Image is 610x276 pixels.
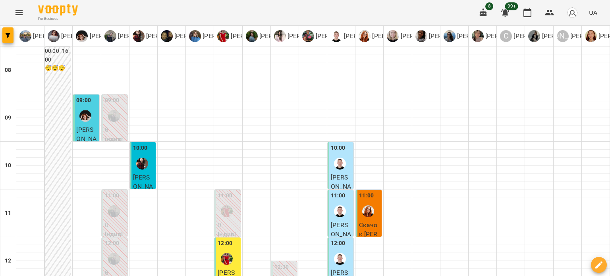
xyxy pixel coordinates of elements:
img: Гайдук Артем [334,253,346,265]
div: Савченко Дар'я [500,30,566,42]
img: С [444,30,456,42]
span: 99+ [505,2,518,10]
div: Гайдук Артем [330,30,392,42]
div: Олександра Хопець [189,30,251,42]
div: Світлана Жаховська [79,110,91,122]
img: Тарас Мурава [108,205,120,217]
img: К [359,30,371,42]
img: С [76,30,88,42]
a: Г [PERSON_NAME] [19,30,81,42]
a: В [PERSON_NAME] [133,30,194,42]
div: [PERSON_NAME] [557,30,569,42]
label: 12:00 [105,239,120,248]
a: Т [PERSON_NAME] [104,30,166,42]
a: В [PERSON_NAME] [161,30,222,42]
span: Скачок [PERSON_NAME] [359,221,379,257]
a: К [PERSON_NAME] [48,30,109,42]
label: 11:00 [331,191,346,200]
p: 0 [105,220,126,230]
img: avatar_s.png [567,7,578,18]
img: Кобзар Зоряна [362,205,374,217]
img: М [472,30,484,42]
label: 12:30 [274,263,289,272]
p: 0 [105,125,126,135]
p: [PERSON_NAME] [456,31,505,41]
div: Анна Андрійчук [246,30,307,42]
a: К [PERSON_NAME] [387,30,448,42]
p: [PERSON_NAME] [88,31,137,41]
img: Вікторія Жежера [136,158,148,170]
a: С [PERSON_NAME] [274,30,336,42]
h6: 😴😴😴 [45,64,71,73]
span: For Business [38,16,78,21]
div: Філіпських Анна [302,30,364,42]
a: І [PERSON_NAME] [217,30,279,42]
h6: 00:00 - 16:00 [45,47,71,64]
label: 11:00 [218,191,232,200]
div: Скородумова Анна [444,30,505,42]
button: Menu [10,3,29,22]
h6: 08 [5,66,11,75]
img: А [246,30,258,42]
a: С [PERSON_NAME]'я [500,30,566,42]
div: Григорій Рак [19,30,81,42]
h6: 09 [5,114,11,122]
label: 12:00 [218,239,232,248]
img: С [274,30,286,42]
p: [PERSON_NAME] [484,31,533,41]
p: [PERSON_NAME] [314,31,364,41]
img: О [189,30,201,42]
p: індивідуальне заняття ([PERSON_NAME]) [105,134,126,200]
p: [PERSON_NAME] [258,31,307,41]
a: К [PERSON_NAME] [528,30,590,42]
span: [PERSON_NAME] [331,174,351,200]
div: Мєдвєдєва Катерина [472,30,533,42]
p: [PERSON_NAME] [371,31,420,41]
img: Тарас Мурава [108,110,120,122]
span: [PERSON_NAME] [331,221,351,247]
h6: 10 [5,161,11,170]
div: Крижанівська Анастасія [528,30,590,42]
label: 11:00 [359,191,374,200]
span: [PERSON_NAME] [133,174,153,200]
img: К [528,30,540,42]
img: В [133,30,145,42]
p: [PERSON_NAME] [60,31,109,41]
a: Г [PERSON_NAME] [330,30,392,42]
p: [PERSON_NAME]'я [512,31,566,41]
img: Ф [302,30,314,42]
a: М [PERSON_NAME] [472,30,533,42]
a: А [PERSON_NAME] [246,30,307,42]
label: 11:00 [105,191,120,200]
img: Voopty Logo [38,4,78,15]
div: Кобзар Зоряна [359,30,420,42]
p: [PERSON_NAME] [540,31,590,41]
div: Вікторія Жежера [133,30,194,42]
a: С [PERSON_NAME] [76,30,137,42]
img: Г [415,30,427,42]
img: Тарас Мурава [108,253,120,265]
img: Іванна Шевчук [221,253,233,265]
a: С [PERSON_NAME] [444,30,505,42]
div: Валерія Капітан [161,30,222,42]
h6: 12 [5,257,11,265]
img: Іванна Шевчук [221,205,233,217]
p: [PERSON_NAME] [31,31,81,41]
p: [PERSON_NAME] [201,31,251,41]
p: [PERSON_NAME] [342,31,392,41]
a: Г [PERSON_NAME] [415,30,477,42]
p: [PERSON_NAME] [427,31,477,41]
button: UA [586,5,600,20]
img: Г [19,30,31,42]
div: Гайдук Артем [334,158,346,170]
label: 09:00 [105,96,120,105]
img: К [48,30,60,42]
label: 09:00 [76,96,91,105]
img: П [585,30,597,42]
